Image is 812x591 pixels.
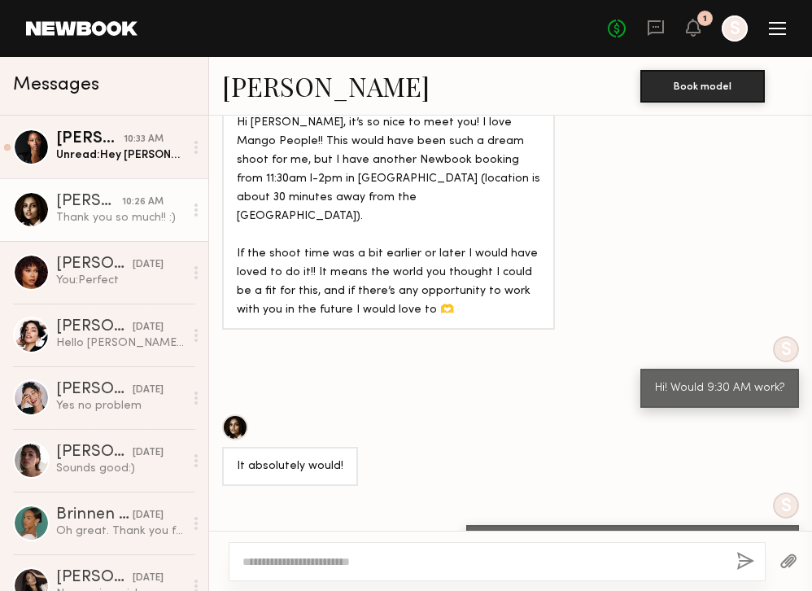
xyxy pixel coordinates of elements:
div: 1 [703,15,707,24]
div: Hi! Would 9:30 AM work? [655,379,784,398]
div: [PERSON_NAME] [56,194,122,210]
span: Messages [13,76,99,94]
div: [PERSON_NAME] [56,444,133,461]
div: Thank you so much!! :) [56,210,184,225]
div: 10:26 AM [122,195,164,210]
div: [PERSON_NAME] [56,131,124,147]
div: [DATE] [133,383,164,398]
div: Hello [PERSON_NAME], hope you’re doing well! I wanted to follow up to see if you’re still interes... [56,335,184,351]
a: Book model [640,78,765,92]
div: [PERSON_NAME] [56,256,133,273]
div: You: Perfect [56,273,184,288]
div: Brinnen [PERSON_NAME] [56,507,133,523]
button: Book model [640,70,765,103]
div: [DATE] [133,508,164,523]
div: Yes no problem [56,398,184,414]
a: [PERSON_NAME] [222,68,430,103]
div: [DATE] [133,571,164,586]
div: Oh great. Thank you for getting back to me with the additional information! Would it be possible ... [56,523,184,539]
div: It absolutely would! [237,457,343,476]
div: Sounds good:) [56,461,184,476]
div: [PERSON_NAME] [56,570,133,586]
div: [PERSON_NAME] [56,319,133,335]
div: 10:33 AM [124,132,164,147]
div: Unread: Hey [PERSON_NAME]. Thank you so much for considering me to model your makeup brand! I wou... [56,147,184,163]
div: [DATE] [133,445,164,461]
div: Hi [PERSON_NAME], it’s so nice to meet you! I love Mango People!! This would have been such a dre... [237,114,540,319]
div: [DATE] [133,257,164,273]
a: S [722,15,748,42]
div: [PERSON_NAME] [56,382,133,398]
div: [DATE] [133,320,164,335]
